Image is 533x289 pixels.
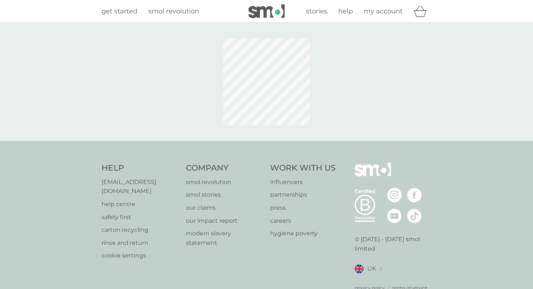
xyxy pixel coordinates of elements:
img: visit the smol Facebook page [407,188,422,202]
a: stories [306,6,327,17]
img: visit the smol Youtube page [387,209,402,223]
div: basket [413,4,431,18]
a: careers [270,216,336,226]
a: get started [102,6,137,17]
a: our claims [186,203,263,213]
span: stories [306,7,327,15]
span: get started [102,7,137,15]
a: our impact report [186,216,263,226]
a: help [338,6,353,17]
h4: Company [186,163,263,174]
a: cookie settings [102,251,179,260]
a: modern slavery statement [186,229,263,247]
a: help centre [102,200,179,209]
span: my account [364,7,402,15]
a: press [270,203,336,213]
a: smol revolution [148,6,199,17]
h4: Work With Us [270,163,336,174]
img: UK flag [355,264,364,273]
h4: Help [102,163,179,174]
img: visit the smol Instagram page [387,188,402,202]
img: visit the smol Tiktok page [407,209,422,223]
span: UK [367,264,376,273]
span: smol revolution [148,7,199,15]
a: my account [364,6,402,17]
a: carton recycling [102,225,179,235]
a: smol revolution [186,177,263,187]
a: hygiene poverty [270,229,336,238]
img: smol [355,163,391,187]
a: safety first [102,213,179,222]
span: help [338,7,353,15]
a: influencers [270,177,336,187]
img: select a new location [380,267,382,271]
a: rinse and return [102,238,179,248]
img: smol [248,4,285,18]
a: partnerships [270,190,336,200]
a: smol stories [186,190,263,200]
p: © [DATE] - [DATE] smol limited [355,235,432,253]
a: [EMAIL_ADDRESS][DOMAIN_NAME] [102,177,179,196]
